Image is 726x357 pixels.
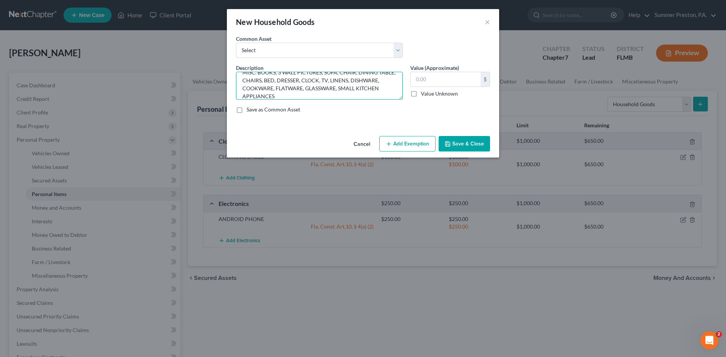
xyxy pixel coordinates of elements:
label: Common Asset [236,35,271,43]
button: × [485,17,490,26]
button: Save & Close [439,136,490,152]
button: Cancel [347,137,376,152]
div: $ [481,72,490,87]
label: Value (Approximate) [410,64,459,72]
label: Value Unknown [421,90,458,97]
input: 0.00 [411,72,481,87]
label: Save as Common Asset [247,106,300,113]
iframe: Intercom live chat [700,331,718,349]
button: Add Exemption [379,136,436,152]
span: 2 [716,331,722,337]
div: New Household Goods [236,17,315,27]
span: Description [236,65,264,71]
